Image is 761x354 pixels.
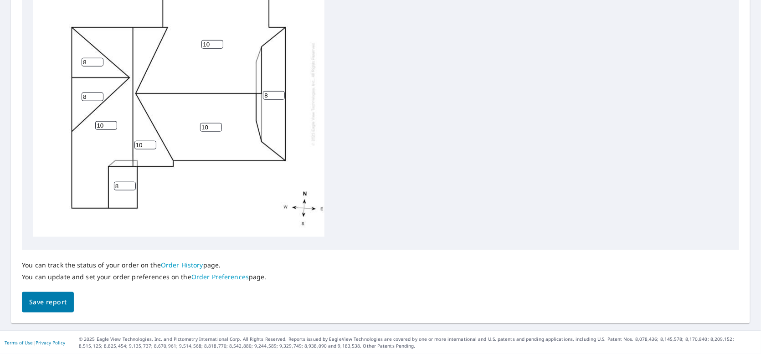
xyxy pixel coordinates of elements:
a: Order History [161,261,203,269]
button: Save report [22,292,74,313]
span: Save report [29,297,67,308]
a: Privacy Policy [36,339,65,346]
p: You can update and set your order preferences on the page. [22,273,267,281]
a: Terms of Use [5,339,33,346]
p: © 2025 Eagle View Technologies, Inc. and Pictometry International Corp. All Rights Reserved. Repo... [79,336,756,349]
a: Order Preferences [191,272,249,281]
p: | [5,340,65,345]
p: You can track the status of your order on the page. [22,261,267,269]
